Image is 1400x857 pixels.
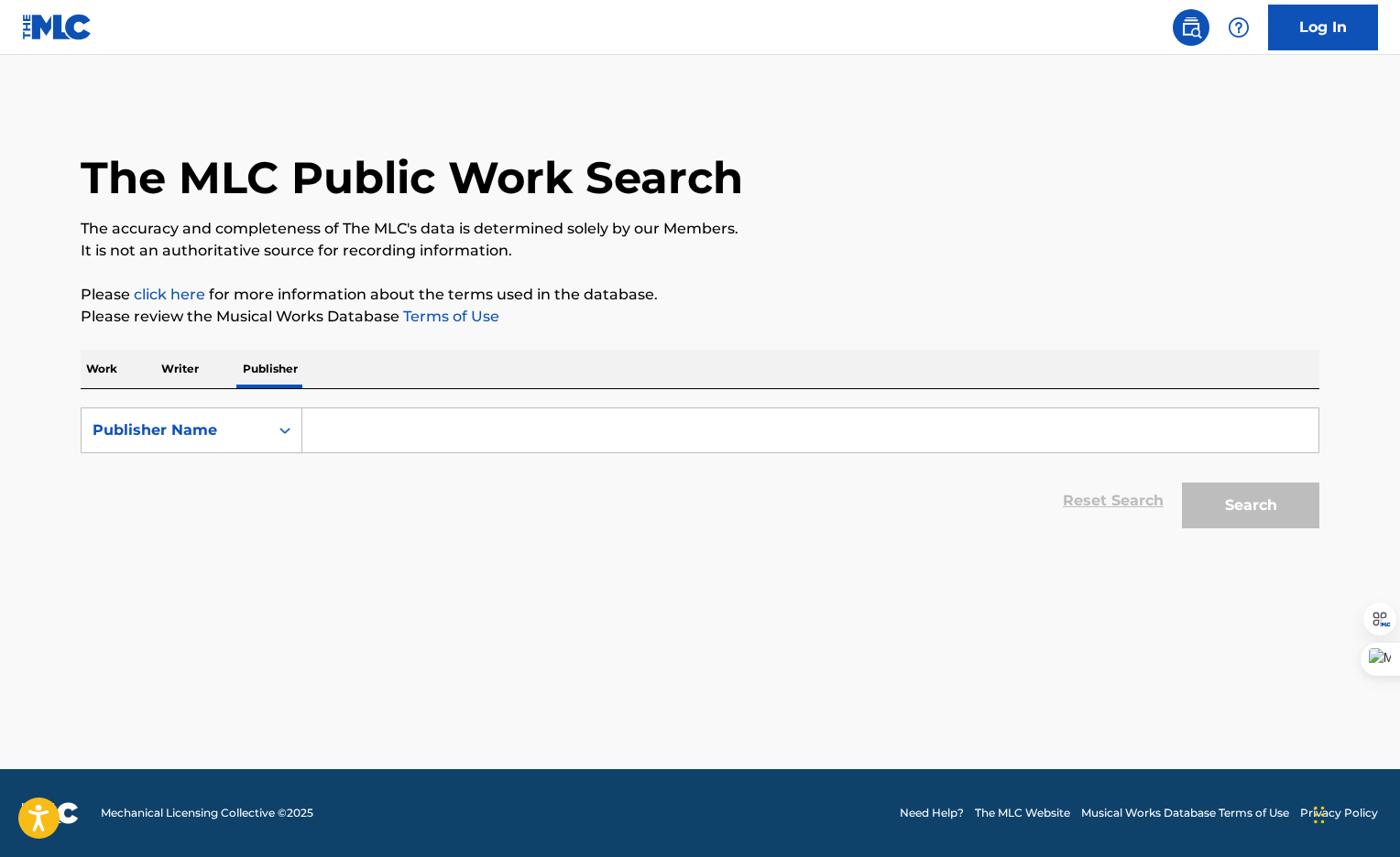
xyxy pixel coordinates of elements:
[1228,16,1250,38] img: help
[975,805,1070,821] a: The MLC Website
[399,308,499,325] a: Terms of Use
[1314,787,1325,842] div: Drag
[22,802,79,824] img: logo
[134,286,205,303] a: click here
[93,419,257,441] div: Publisher Name
[81,350,123,388] p: Work
[1180,16,1202,38] img: search
[1173,9,1209,46] a: Public Search
[81,306,1319,328] p: Please review the Musical Works Database
[900,805,964,821] a: Need Help?
[81,150,743,205] h1: The MLC Public Work Search
[81,240,1319,262] p: It is not an authoritative source for recording information.
[1081,805,1289,821] a: Musical Works Database Terms of Use
[156,350,204,388] p: Writer
[1268,5,1378,50] a: Log In
[81,218,1319,240] p: The accuracy and completeness of The MLC's data is determined solely by our Members.
[81,407,1319,537] form: Search Form
[22,14,93,40] img: MLC Logo
[1308,769,1400,857] iframe: Chat Widget
[237,350,303,388] p: Publisher
[1300,805,1378,821] a: Privacy Policy
[101,805,313,821] span: Mechanical Licensing Collective © 2025
[81,284,1319,306] p: Please for more information about the terms used in the database.
[1220,9,1257,46] div: Help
